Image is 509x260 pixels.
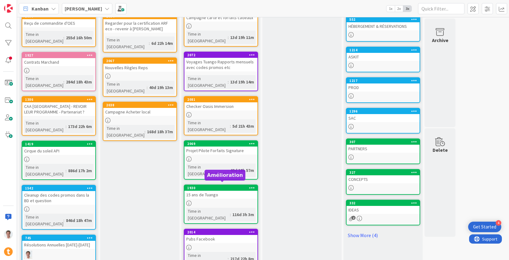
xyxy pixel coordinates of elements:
div: IDEAS [347,206,420,214]
div: 886d 17h 2m [67,167,93,174]
div: Time in [GEOGRAPHIC_DATA] [24,31,63,45]
div: Open Get Started checklist, remaining modules: 4 [468,222,501,232]
div: 327CONCEPTS [347,170,420,183]
div: 1386 [22,97,95,102]
div: 846d 18h 47m [64,217,93,224]
span: Support [13,1,28,8]
div: Time in [GEOGRAPHIC_DATA] [105,36,149,50]
div: 552 [349,17,420,22]
div: 116d 3h 3m [231,211,256,218]
div: Regarder pour la certification ARF eco - revenir à [PERSON_NAME] [103,19,176,33]
span: 1x [386,6,395,12]
div: Campagne carte et forfaits cadeaux [184,14,257,22]
div: Time in [GEOGRAPHIC_DATA] [24,75,63,89]
div: 1386CAA [GEOGRAPHIC_DATA] - REVOIR LEUR PROGRAMME - Partenariat ? [22,97,95,116]
div: Time in [GEOGRAPHIC_DATA] [105,125,145,139]
div: JG [22,251,95,259]
div: 2081 [187,97,257,102]
div: 2014 [184,229,257,235]
div: Time in [GEOGRAPHIC_DATA] [186,119,230,133]
div: 1927 [22,53,95,58]
div: 2069 [184,141,257,147]
div: ASKIT [347,53,420,61]
div: 173d 22h 6m [67,123,93,130]
div: Time in [GEOGRAPHIC_DATA] [24,120,66,133]
div: 2081 [184,97,257,102]
div: Campagne Acheter local [103,108,176,116]
div: 284d 18h 43m [64,79,93,85]
div: Time in [GEOGRAPHIC_DATA] [24,214,63,227]
div: 1990Reçu de commandite d'OES [22,14,95,27]
img: JG [24,251,32,259]
span: : [63,34,64,41]
span: 3x [403,6,412,12]
div: 6d 22h 14m [150,40,175,47]
div: 2072 [187,53,257,57]
div: Pubs Facebook [184,235,257,243]
span: : [66,123,67,130]
div: 307 [349,140,420,144]
span: : [63,217,64,224]
div: 193015 ans de Tuango [184,185,257,199]
div: 327 [347,170,420,175]
span: : [66,167,67,174]
div: 327 [349,170,420,175]
div: 168d 18h 37m [145,128,175,135]
div: 1542Cleanup des codes promos dans la BD et question [22,185,95,205]
div: Résolutions Annuelles [DATE]-[DATE] [22,241,95,249]
div: Time in [GEOGRAPHIC_DATA] [186,208,230,221]
div: 1386 [25,97,95,102]
div: 2069 [187,142,257,146]
span: : [228,79,229,85]
div: 1927 [25,53,95,58]
div: 745 [22,235,95,241]
div: 13d 19h 11m [229,34,256,41]
div: 1419Cirque du soleil API [22,141,95,155]
div: Cleanup des codes promos dans la BD et question [22,191,95,205]
img: JG [4,230,13,239]
span: : [147,84,148,91]
div: Contrats Marchand [22,58,95,66]
div: 745 [25,236,95,240]
div: 1542 [22,185,95,191]
span: 2x [395,6,403,12]
img: Visit kanbanzone.com [4,4,13,13]
div: 332 [349,201,420,205]
div: 2038Campagne Acheter local [103,102,176,116]
div: Time in [GEOGRAPHIC_DATA] [186,31,228,44]
div: 40d 19h 13m [148,84,175,91]
div: 1930 [184,185,257,191]
div: 552 [347,17,420,22]
div: 255d 16h 50m [64,34,93,41]
div: Reçu de commandite d'OES [22,19,95,27]
div: Nouvelles Règles Reps [103,64,176,72]
div: 1296 [349,109,420,113]
div: 1927Contrats Marchand [22,53,95,66]
div: 1296 [347,109,420,114]
div: 1542 [25,186,95,190]
div: 2072 [184,52,257,58]
div: 552HÉBERGEMENT & RÉSERVATIONS [347,17,420,30]
div: 2067 [106,59,176,63]
div: Time in [GEOGRAPHIC_DATA] [24,164,66,177]
div: Time in [GEOGRAPHIC_DATA] [105,81,147,94]
span: Kanban [32,5,49,12]
div: 1214 [347,47,420,53]
span: : [228,34,229,41]
div: 2014Pubs Facebook [184,229,257,243]
div: 2072Voyages Tuango Rapports mensuels avec codes promos etc [184,52,257,71]
div: Cirque du soleil API [22,147,95,155]
div: 5d 21h 43m [231,123,256,130]
div: PARTNERS [347,145,420,153]
b: [PERSON_NAME] [65,6,102,12]
span: : [149,40,150,47]
div: PROD [347,83,420,92]
div: 332 [347,200,420,206]
div: 2067Nouvelles Règles Reps [103,58,176,72]
img: avatar [4,247,13,256]
span: 2 [352,216,356,220]
div: 2081Checker Oasis Immersion [184,97,257,110]
input: Quick Filter... [418,3,464,14]
div: Voyages Tuango Rapports mensuels avec codes promos etc [184,58,257,71]
div: Checker Oasis Immersion [184,102,257,110]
